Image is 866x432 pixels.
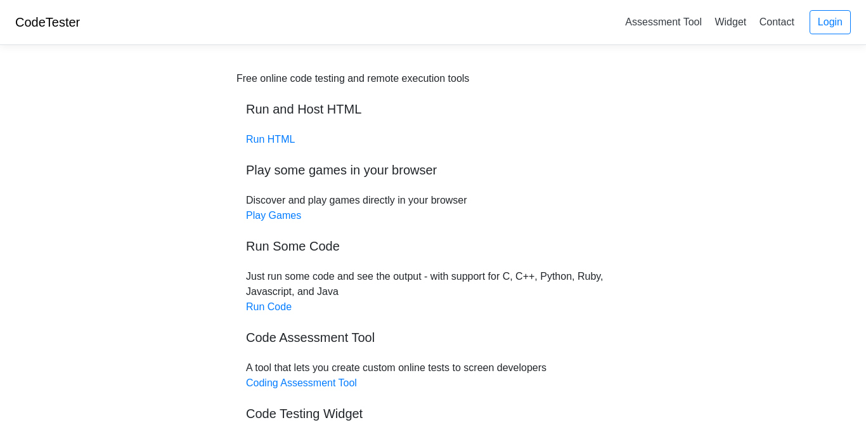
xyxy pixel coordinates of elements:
h5: Run Some Code [246,239,620,254]
div: Free online code testing and remote execution tools [236,71,469,86]
a: Run Code [246,301,292,312]
h5: Code Testing Widget [246,406,620,421]
a: Play Games [246,210,301,221]
a: CodeTester [15,15,80,29]
a: Run HTML [246,134,295,145]
a: Contact [754,11,799,32]
h5: Code Assessment Tool [246,330,620,345]
h5: Run and Host HTML [246,101,620,117]
a: Assessment Tool [620,11,707,32]
a: Coding Assessment Tool [246,377,357,388]
h5: Play some games in your browser [246,162,620,178]
a: Widget [709,11,751,32]
a: Login [810,10,851,34]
